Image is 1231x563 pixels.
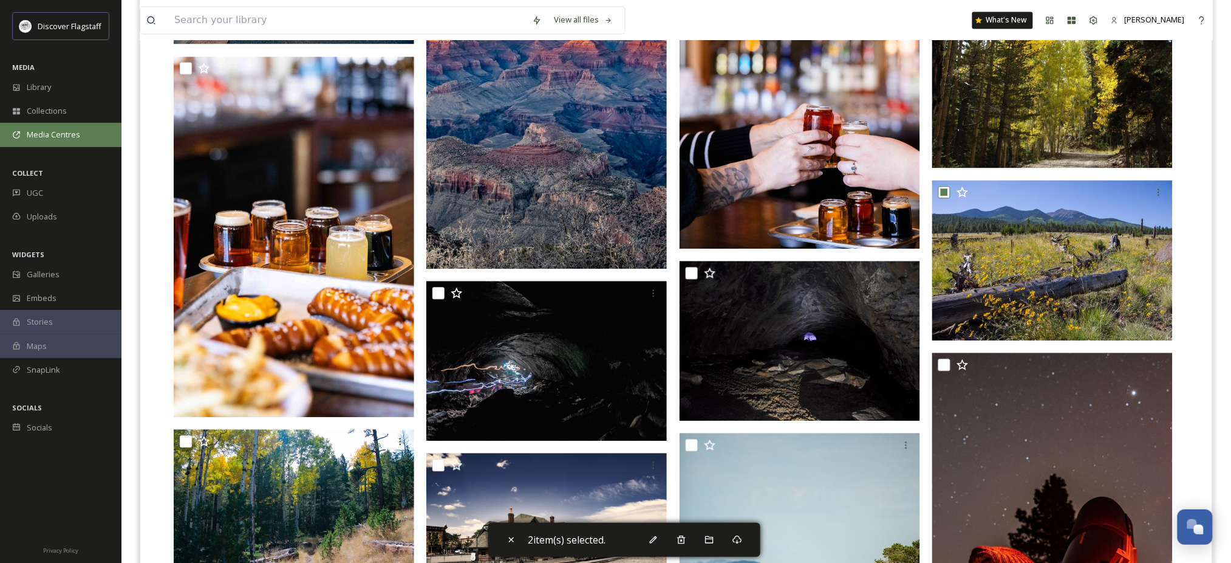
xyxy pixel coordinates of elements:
a: [PERSON_NAME] [1105,8,1191,32]
span: Uploads [27,211,57,223]
span: Library [27,81,51,93]
span: Galleries [27,269,60,280]
a: View all files [548,8,619,32]
span: 2 item(s) selected. [528,533,606,547]
a: What's New [972,12,1033,29]
img: Peaks Loop FR 418_credit CNF.jpg [932,180,1173,340]
img: Untitled%20design%20(1).png [19,20,32,32]
span: Socials [27,422,52,433]
span: SnapLink [27,364,60,376]
input: Search your library [168,7,526,33]
a: Privacy Policy [43,542,78,557]
img: Lava River Cave2_credit CoconinoNF.jpg [680,261,920,421]
button: Open Chat [1178,509,1213,545]
span: Media Centres [27,129,80,140]
span: Maps [27,340,47,352]
span: Collections [27,105,67,117]
span: MEDIA [12,63,35,72]
span: Embeds [27,292,56,304]
span: Stories [27,316,53,328]
span: Discover Flagstaff [38,21,101,32]
span: UGC [27,187,43,199]
img: Lava River Cave4_credit CoconinoNF.jpg [426,281,667,441]
span: [PERSON_NAME] [1125,14,1185,25]
span: COLLECT [12,168,43,178]
img: Beaver_Street_Brewery [174,57,414,417]
span: WIDGETS [12,250,44,259]
span: SOCIALS [12,403,42,412]
span: Privacy Policy [43,547,78,554]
